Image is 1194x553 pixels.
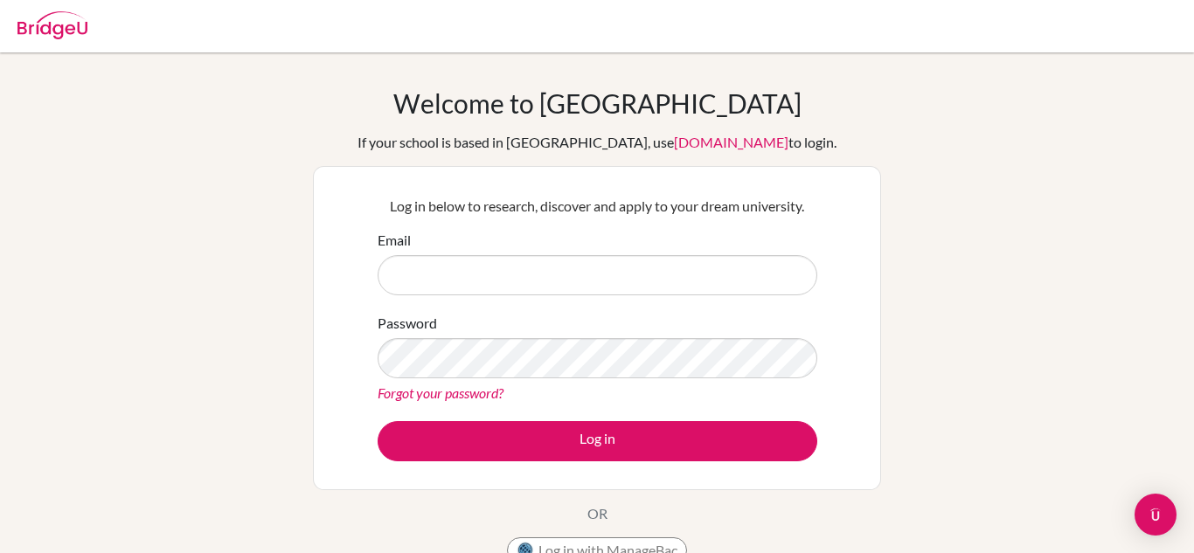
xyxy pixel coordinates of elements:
p: Log in below to research, discover and apply to your dream university. [378,196,817,217]
p: OR [587,503,607,524]
label: Password [378,313,437,334]
button: Log in [378,421,817,461]
h1: Welcome to [GEOGRAPHIC_DATA] [393,87,802,119]
div: Open Intercom Messenger [1135,494,1177,536]
a: [DOMAIN_NAME] [674,134,788,150]
div: If your school is based in [GEOGRAPHIC_DATA], use to login. [358,132,836,153]
label: Email [378,230,411,251]
img: Bridge-U [17,11,87,39]
a: Forgot your password? [378,384,503,401]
